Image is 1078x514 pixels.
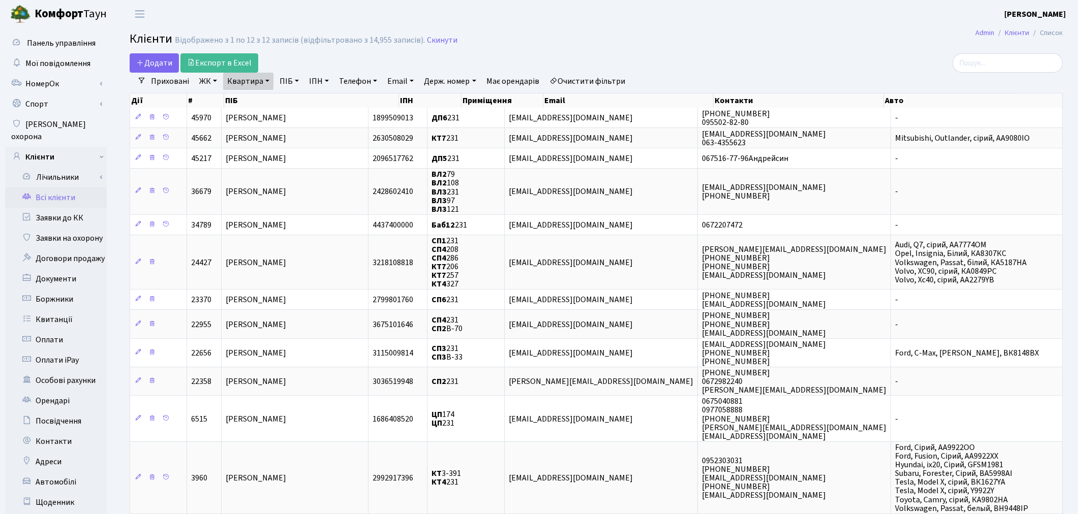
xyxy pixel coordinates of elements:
span: 23370 [191,294,211,305]
span: [PERSON_NAME] [226,112,286,123]
b: ЦП [432,417,442,429]
span: [PHONE_NUMBER] [PHONE_NUMBER] [EMAIL_ADDRESS][DOMAIN_NAME] [702,310,826,339]
span: [PERSON_NAME] [226,376,286,387]
span: - [895,413,898,425]
span: 22955 [191,319,211,330]
span: 1686408520 [373,413,413,425]
b: СП4 [432,314,446,326]
span: 22358 [191,376,211,387]
a: Email [383,73,418,90]
span: [PERSON_NAME] [226,413,286,425]
span: [PERSON_NAME] [226,347,286,359]
a: ІПН [305,73,333,90]
span: [PERSON_NAME] [226,257,286,268]
span: 3675101646 [373,319,413,330]
span: Audi, Q7, сірий, АА7774ОМ Opel, Insignia, Білий, КА8307КС Volkswagen, Passat, білий, КА5187НА Vol... [895,239,1027,285]
span: - [895,319,898,330]
span: 1899509013 [373,112,413,123]
a: Квартира [223,73,273,90]
span: 231 [432,112,459,123]
span: 45970 [191,112,211,123]
span: - [895,219,898,231]
span: [PERSON_NAME] [226,472,286,484]
b: КТ7 [432,133,446,144]
a: Заявки на охорону [5,228,107,248]
a: Клієнти [1005,27,1029,38]
span: Клієнти [130,30,172,48]
a: Контакти [5,431,107,452]
span: [EMAIL_ADDRESS][DOMAIN_NAME] [509,472,633,484]
a: Має орендарів [482,73,543,90]
span: 231 [432,219,467,231]
b: СП1 [432,235,446,246]
span: 3036519948 [373,376,413,387]
span: 067516-77-96Андрейсин [702,153,788,164]
span: - [895,153,898,164]
span: [EMAIL_ADDRESS][DOMAIN_NAME] [509,186,633,198]
span: [EMAIL_ADDRESS][DOMAIN_NAME] [509,219,633,231]
b: КТ [432,468,442,479]
a: Боржники [5,289,107,309]
a: ЖК [195,73,221,90]
span: [EMAIL_ADDRESS][DOMAIN_NAME] [509,319,633,330]
span: [PERSON_NAME][EMAIL_ADDRESS][DOMAIN_NAME] [PHONE_NUMBER] [PHONE_NUMBER] [EMAIL_ADDRESS][DOMAIN_NAME] [702,244,886,281]
span: 79 108 231 97 121 [432,169,459,214]
span: 231 [432,133,458,144]
span: 2630508029 [373,133,413,144]
b: Баб12 [432,219,455,231]
a: Приховані [147,73,193,90]
th: Контакти [714,93,884,108]
span: 45662 [191,133,211,144]
span: [EMAIL_ADDRESS][DOMAIN_NAME] [509,153,633,164]
div: Відображено з 1 по 12 з 12 записів (відфільтровано з 14,955 записів). [175,36,425,45]
span: [PHONE_NUMBER] [EMAIL_ADDRESS][DOMAIN_NAME] [702,290,826,310]
span: [PERSON_NAME] [226,186,286,198]
span: 231 В-33 [432,343,463,363]
span: [PERSON_NAME] [226,133,286,144]
a: ПІБ [275,73,303,90]
b: Комфорт [35,6,83,22]
button: Переключити навігацію [127,6,152,22]
th: # [187,93,224,108]
span: 174 231 [432,409,454,429]
b: СП4 [432,244,446,255]
span: Ford, C-Max, [PERSON_NAME], ВК8148ВХ [895,347,1039,359]
span: 3-391 231 [432,468,461,488]
span: 2096517762 [373,153,413,164]
a: Admin [975,27,994,38]
span: 34789 [191,219,211,231]
span: [EMAIL_ADDRESS][DOMAIN_NAME] [509,347,633,359]
span: [EMAIL_ADDRESS][DOMAIN_NAME] [509,413,633,425]
a: Оплати [5,330,107,350]
a: Посвідчення [5,411,107,431]
a: Додати [130,53,179,73]
b: ДП5 [432,153,447,164]
th: Приміщення [461,93,543,108]
span: 4437400000 [373,219,413,231]
span: - [895,376,898,387]
a: Панель управління [5,33,107,53]
span: Таун [35,6,107,23]
span: [EMAIL_ADDRESS][DOMAIN_NAME] [509,257,633,268]
a: Скинути [427,36,457,45]
span: 0952303031 [PHONE_NUMBER] [EMAIL_ADDRESS][DOMAIN_NAME] [PHONE_NUMBER] [EMAIL_ADDRESS][DOMAIN_NAME] [702,455,826,501]
span: 6515 [191,413,207,425]
b: ВЛ3 [432,186,447,198]
span: [PERSON_NAME] [226,219,286,231]
span: Ford, Сірий, АА9922ОО Ford, Fusion, Сірий, АА9922ХХ Hyundai, ix20, Сірий, GFSM1981 Subaru, Forest... [895,442,1028,514]
span: [PHONE_NUMBER] 0672982240 [PERSON_NAME][EMAIL_ADDRESS][DOMAIN_NAME] [702,367,886,396]
b: ДП6 [432,112,447,123]
b: СП4 [432,252,446,264]
span: 2799801760 [373,294,413,305]
a: Експорт в Excel [180,53,258,73]
a: Телефон [335,73,381,90]
a: Щоденник [5,492,107,512]
span: 3960 [191,472,207,484]
span: - [895,186,898,198]
a: Орендарі [5,391,107,411]
a: Спорт [5,94,107,114]
span: [EMAIL_ADDRESS][DOMAIN_NAME] 063-4355623 [702,128,826,148]
a: Особові рахунки [5,370,107,391]
a: НомерОк [5,74,107,94]
span: [EMAIL_ADDRESS][DOMAIN_NAME] [PHONE_NUMBER] [702,182,826,202]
